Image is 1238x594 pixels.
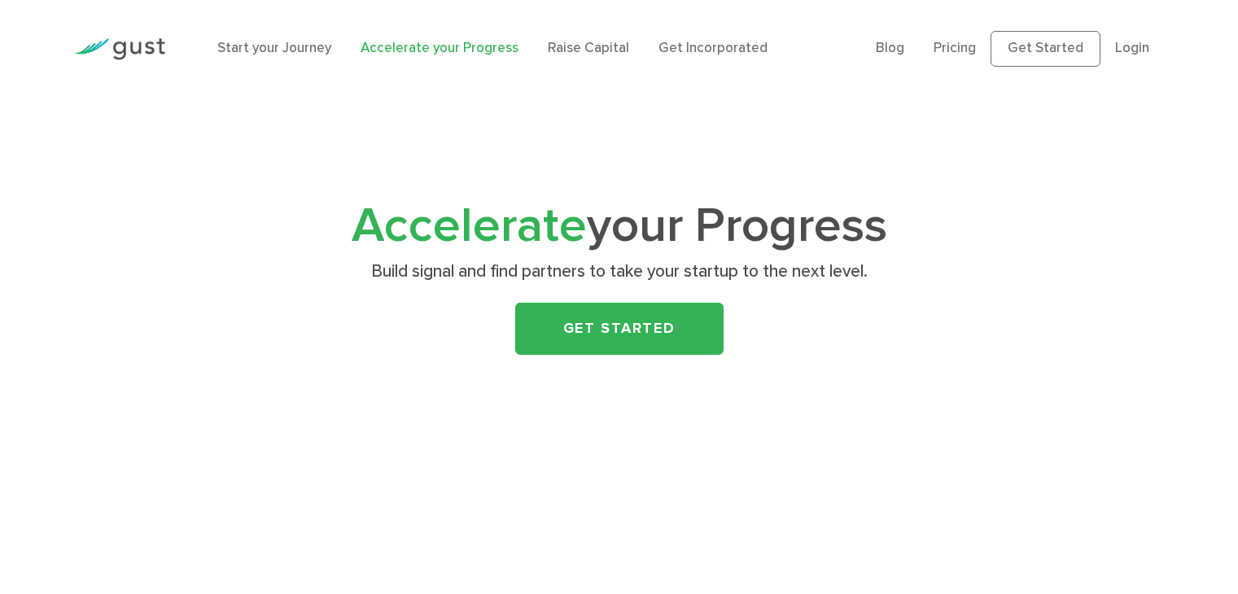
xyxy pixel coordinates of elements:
[361,40,518,56] a: Accelerate your Progress
[74,38,165,60] img: Gust Logo
[991,31,1100,67] a: Get Started
[298,204,941,249] h1: your Progress
[352,197,587,255] span: Accelerate
[658,40,768,56] a: Get Incorporated
[217,40,331,56] a: Start your Journey
[548,40,629,56] a: Raise Capital
[304,260,934,283] p: Build signal and find partners to take your startup to the next level.
[934,40,976,56] a: Pricing
[515,303,724,355] a: Get Started
[876,40,904,56] a: Blog
[1115,40,1149,56] a: Login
